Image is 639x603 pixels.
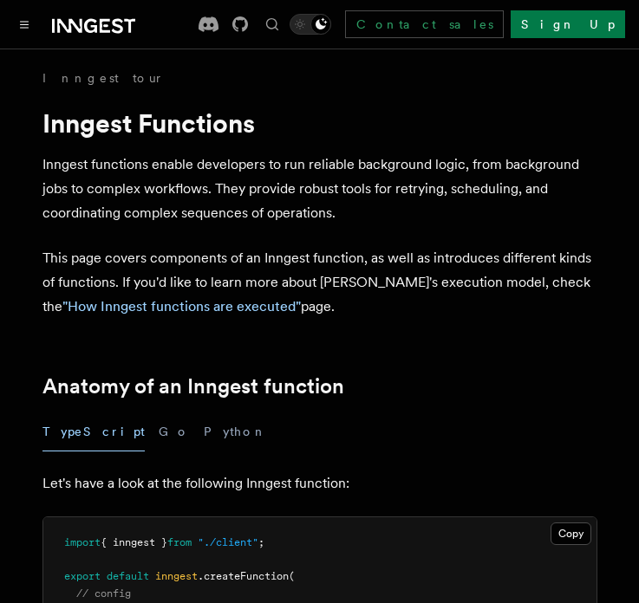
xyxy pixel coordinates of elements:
[159,412,190,451] button: Go
[42,152,597,225] p: Inngest functions enable developers to run reliable background logic, from background jobs to com...
[64,536,101,548] span: import
[42,107,597,139] h1: Inngest Functions
[76,587,131,600] span: // config
[42,471,597,496] p: Let's have a look at the following Inngest function:
[64,570,101,582] span: export
[198,536,258,548] span: "./client"
[155,570,198,582] span: inngest
[107,570,149,582] span: default
[511,10,625,38] a: Sign Up
[289,570,295,582] span: (
[345,10,504,38] a: Contact sales
[290,14,331,35] button: Toggle dark mode
[167,536,192,548] span: from
[262,14,283,35] button: Find something...
[258,536,264,548] span: ;
[14,14,35,35] button: Toggle navigation
[42,246,597,319] p: This page covers components of an Inngest function, as well as introduces different kinds of func...
[42,69,164,87] a: Inngest tour
[62,298,301,314] a: "How Inngest functions are executed"
[198,570,289,582] span: .createFunction
[204,412,267,451] button: Python
[42,374,344,399] a: Anatomy of an Inngest function
[551,522,591,545] button: Copy
[101,536,167,548] span: { inngest }
[42,412,145,451] button: TypeScript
